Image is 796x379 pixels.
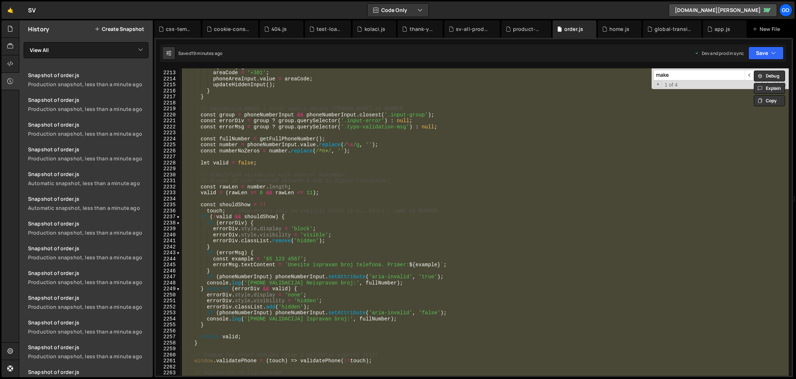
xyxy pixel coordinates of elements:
[156,322,180,328] div: 2255
[410,25,434,33] div: thank-you.js
[156,340,180,346] div: 2258
[156,268,180,274] div: 2246
[24,141,153,166] a: Snapshot of order.jsProduction snapshot, less than a minute ago
[156,88,180,94] div: 2216
[28,155,148,162] div: Production snapshot, less than a minute ago
[156,196,180,202] div: 2234
[752,25,783,33] div: New File
[28,319,148,326] div: Snapshot of order.js
[156,304,180,310] div: 2252
[156,148,180,154] div: 2226
[156,136,180,142] div: 2224
[156,328,180,334] div: 2256
[24,117,153,141] a: Snapshot of order.jsProduction snapshot, less than a minute ago
[156,370,180,376] div: 2263
[28,72,148,79] div: Snapshot of order.js
[28,294,148,301] div: Snapshot of order.js
[24,92,153,117] a: Snapshot of order.jsProduction snapshot, less than a minute ago
[754,71,785,81] button: Debug
[95,26,144,32] button: Create Snapshot
[28,344,148,351] div: Snapshot of order.js
[156,106,180,112] div: 2219
[28,130,148,137] div: Production snapshot, less than a minute ago
[28,245,148,252] div: Snapshot of order.js
[24,191,153,216] a: Snapshot of order.jsAutomatic snapshot, less than a minute ago
[156,310,180,316] div: 2253
[156,178,180,184] div: 2231
[745,70,755,80] span: ​
[28,270,148,276] div: Snapshot of order.js
[28,180,148,187] div: Automatic snapshot, less than a minute ago
[156,292,180,298] div: 2250
[156,118,180,124] div: 2221
[24,339,153,364] a: Snapshot of order.jsProduction snapshot, less than a minute ago
[156,100,180,106] div: 2218
[156,154,180,160] div: 2227
[156,298,180,304] div: 2251
[28,254,148,261] div: Production snapshot, less than a minute ago
[156,190,180,196] div: 2233
[28,279,148,286] div: Production snapshot, less than a minute ago
[156,76,180,82] div: 2214
[156,286,180,292] div: 2249
[156,220,180,226] div: 2238
[715,25,730,33] div: app.js
[156,238,180,244] div: 2241
[24,265,153,290] a: Snapshot of order.jsProduction snapshot, less than a minute ago
[24,240,153,265] a: Snapshot of order.jsProduction snapshot, less than a minute ago
[317,25,342,33] div: test-loader.js
[28,25,49,33] h2: History
[754,95,785,106] button: Copy
[156,160,180,166] div: 2228
[669,4,777,17] a: [DOMAIN_NAME][PERSON_NAME]
[456,25,491,33] div: sv-all-products.js
[653,70,745,80] input: Search for
[156,346,180,352] div: 2259
[156,172,180,178] div: 2230
[513,25,542,33] div: product-new.js
[156,316,180,322] div: 2254
[156,208,180,214] div: 2236
[156,274,180,280] div: 2247
[609,25,629,33] div: home.js
[156,352,180,358] div: 2260
[28,229,148,236] div: Production snapshot, less than a minute ago
[156,232,180,238] div: 2240
[28,105,148,112] div: Production snapshot, less than a minute ago
[156,280,180,286] div: 2248
[654,81,662,88] span: Toggle Replace mode
[178,50,222,56] div: Saved
[156,226,180,232] div: 2239
[28,171,148,177] div: Snapshot of order.js
[28,303,148,310] div: Production snapshot, less than a minute ago
[156,166,180,172] div: 2229
[24,216,153,240] a: Snapshot of order.jsProduction snapshot, less than a minute ago
[156,244,180,250] div: 2242
[156,142,180,148] div: 2225
[156,82,180,88] div: 2215
[564,25,583,33] div: order.js
[754,83,785,94] button: Explain
[156,250,180,256] div: 2243
[28,220,148,227] div: Snapshot of order.js
[28,328,148,335] div: Production snapshot, less than a minute ago
[156,184,180,190] div: 2232
[156,256,180,262] div: 2244
[156,112,180,118] div: 2220
[271,25,287,33] div: 404.js
[28,195,148,202] div: Snapshot of order.js
[694,50,744,56] div: Dev and prod in sync
[156,202,180,208] div: 2235
[24,67,153,92] a: Snapshot of order.jsProduction snapshot, less than a minute ago
[28,81,148,88] div: Production snapshot, less than a minute ago
[28,121,148,128] div: Snapshot of order.js
[28,6,36,15] div: SV
[156,262,180,268] div: 2245
[156,94,180,100] div: 2217
[28,368,148,375] div: Snapshot of order.js
[779,4,792,17] div: go
[156,124,180,130] div: 2222
[748,47,784,60] button: Save
[156,334,180,340] div: 2257
[191,50,222,56] div: 19 minutes ago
